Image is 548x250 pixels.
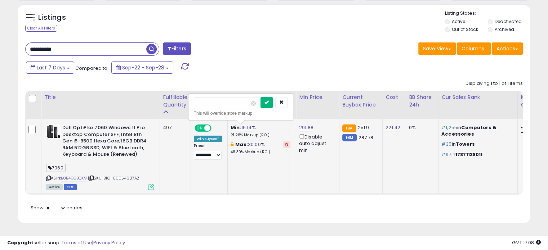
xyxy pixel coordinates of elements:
span: 251.9 [358,124,369,131]
p: in [441,124,512,137]
button: Sep-22 - Sep-28 [111,62,173,74]
span: Columns [462,45,484,52]
span: All listings currently available for purchase on Amazon [46,184,63,190]
span: Sep-22 - Sep-28 [122,64,164,71]
div: Current Buybox Price [342,94,379,109]
div: Title [44,94,157,101]
div: This will override store markup [194,110,288,117]
img: 41DI7L6VsRL._SL40_.jpg [46,124,61,139]
span: #35 [441,141,451,147]
div: FBA: 1 [521,124,544,131]
th: The percentage added to the cost of goods (COGS) that forms the calculator for Min & Max prices. [228,91,296,119]
div: % [231,124,290,138]
p: in [441,151,512,158]
p: Listing States: [445,10,530,17]
span: 287.78 [358,134,374,141]
span: 2025-10-6 17:08 GMT [512,239,541,246]
div: BB Share 24h. [409,94,435,109]
p: 48.39% Markup (ROI) [231,150,290,155]
b: Min: [231,124,241,131]
a: 221.42 [386,124,400,131]
div: Num of Comp. [521,94,547,109]
a: 30.00 [248,141,261,148]
span: Last 7 Days [37,64,65,71]
span: Towers [456,141,475,147]
a: B0B49GBQX9 [61,175,87,181]
button: Filters [163,42,191,55]
a: 16.14 [241,124,252,131]
small: FBA [342,124,356,132]
strong: Copyright [7,239,34,246]
span: FBM [64,184,77,190]
button: Actions [492,42,523,55]
span: Show: entries [31,204,83,211]
div: Min Price [299,94,336,101]
button: Last 7 Days [26,62,74,74]
div: Cur Sales Rank [441,94,514,101]
i: Revert to store-level Max Markup [285,143,288,146]
label: Deactivated [494,18,521,24]
button: Columns [457,42,491,55]
span: Compared to: [75,65,108,72]
label: Archived [494,26,514,32]
span: ON [195,125,204,131]
div: Disable auto adjust min [299,133,334,154]
div: Displaying 1 to 1 of 1 items [465,80,523,87]
div: % [231,141,290,155]
span: OFF [210,125,222,131]
div: Fulfillable Quantity [163,94,188,109]
div: seller snap | | [7,240,125,246]
div: ASIN: [46,124,154,189]
h5: Listings [38,13,66,23]
label: Out of Stock [452,26,478,32]
span: | SKU: BTG-00054687AZ [88,175,140,181]
div: 0% [409,124,433,131]
b: Dell OptiPlex 7060 Windows 11 Pro Desktop Computer SFF, Intel 8th Gen i5-8500 Hexa Core,16GB DDR4... [62,124,150,160]
span: Computers & Accessories [441,124,496,137]
div: 497 [163,124,185,131]
div: Clear All Filters [25,25,57,32]
small: FBM [342,134,356,141]
span: 17871138011 [455,151,483,158]
label: Active [452,18,465,24]
a: Privacy Policy [93,239,125,246]
span: 7060 [46,164,66,172]
button: Save View [418,42,456,55]
p: 21.28% Markup (ROI) [231,133,290,138]
a: Terms of Use [62,239,92,246]
div: Cost [386,94,403,101]
p: in [441,141,512,147]
span: #97 [441,151,451,158]
div: FBM: 3 [521,131,544,137]
b: Max: [235,141,248,148]
div: Win BuyBox * [194,136,222,142]
i: This overrides the store level max markup for this listing [231,142,233,147]
div: Preset: [194,144,222,160]
a: 291.88 [299,124,313,131]
div: Profit [PERSON_NAME] on Min/Max [231,94,293,109]
span: #1,255 [441,124,457,131]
